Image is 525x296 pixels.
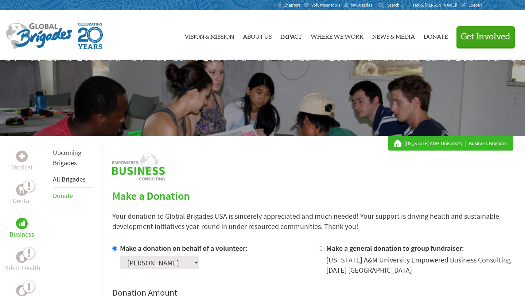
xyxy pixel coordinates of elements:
p: Public Health [3,263,40,273]
p: Medical [11,162,32,172]
a: Donate [53,191,73,200]
img: Public Health [19,253,25,261]
span: Get Involved [461,32,510,41]
img: Medical [19,153,25,159]
li: Donate [53,188,92,204]
img: Global Brigades Logo [6,23,72,49]
img: logo-business.png [112,153,165,180]
div: Business [16,218,28,229]
a: Where We Work [311,16,363,54]
a: About Us [243,16,272,54]
li: Upcoming Brigades [53,145,92,171]
a: Donate [424,16,448,54]
div: Dental [16,184,28,196]
a: All Brigades [53,175,86,183]
img: Dental [19,186,25,193]
label: Make a donation on behalf of a volunteer: [120,244,248,253]
div: Public Health [16,251,28,263]
span: Volunteer Tools [311,2,340,8]
span: Logout [468,2,482,8]
a: BusinessBusiness [9,218,34,239]
a: Public HealthPublic Health [3,251,40,273]
img: Water [19,286,25,295]
img: Business [19,221,25,226]
p: Your donation to Global Brigades USA is sincerely appreciated and much needed! Your support is dr... [112,211,513,231]
a: Upcoming Brigades [53,148,81,167]
h2: Make a Donation [112,189,513,202]
a: Vision & Mission [184,16,234,54]
div: Business Brigades [394,140,507,147]
p: Hello, [PERSON_NAME]! [413,2,461,8]
div: Medical [16,151,28,162]
span: MyBrigades [351,2,372,8]
img: Global Brigades Celebrating 20 Years [78,23,103,49]
a: DentalDental [13,184,31,206]
p: Dental [13,196,31,206]
span: Chapters [284,2,300,8]
div: [US_STATE] A&M University Empowered Business Consulting [DATE] [GEOGRAPHIC_DATA] [326,255,513,275]
a: News & Media [372,16,415,54]
input: Search... [387,2,408,8]
a: [US_STATE] A&M University [404,140,466,147]
a: Impact [280,16,302,54]
button: Get Involved [456,26,515,47]
label: Make a general donation to group fundraiser: [326,244,464,253]
li: All Brigades [53,171,92,188]
a: Logout [461,2,482,8]
p: Business [9,229,34,239]
a: MedicalMedical [11,151,32,172]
